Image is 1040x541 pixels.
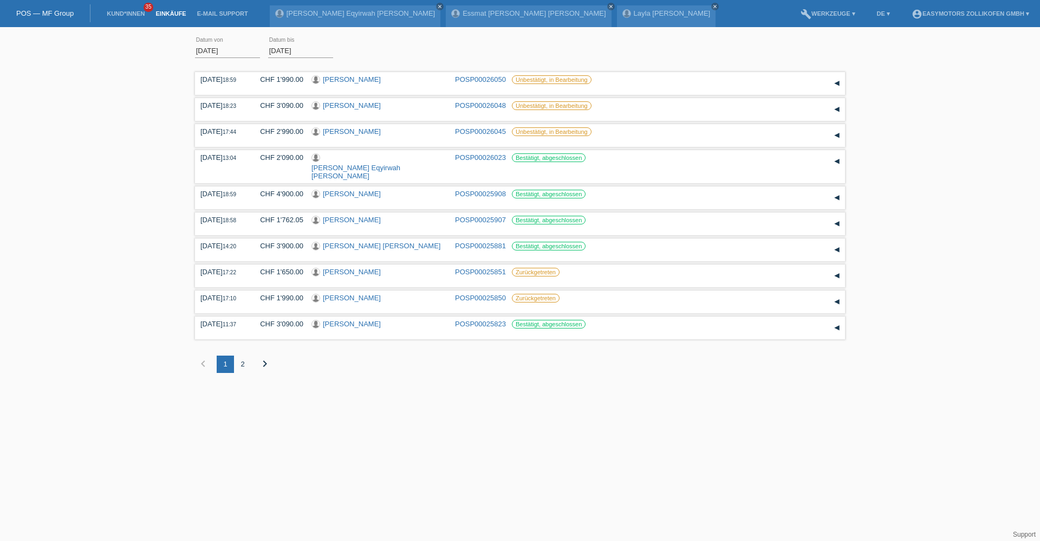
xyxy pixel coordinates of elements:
div: CHF 1'990.00 [252,75,303,83]
a: POSP00025823 [455,320,506,328]
div: auf-/zuklappen [829,242,845,258]
div: auf-/zuklappen [829,127,845,144]
span: 35 [144,3,153,12]
i: close [608,4,614,9]
div: [DATE] [200,216,244,224]
a: buildWerkzeuge ▾ [795,10,861,17]
a: [PERSON_NAME] [PERSON_NAME] [323,242,440,250]
i: close [712,4,718,9]
div: CHF 4'900.00 [252,190,303,198]
label: Bestätigt, abgeschlossen [512,242,586,250]
a: Support [1013,531,1036,538]
label: Bestätigt, abgeschlossen [512,153,586,162]
a: [PERSON_NAME] [323,320,381,328]
i: close [437,4,443,9]
div: auf-/zuklappen [829,268,845,284]
a: Einkäufe [150,10,191,17]
div: 2 [234,356,251,373]
a: [PERSON_NAME] [323,216,381,224]
div: CHF 1'990.00 [252,294,303,302]
a: close [607,3,615,10]
a: account_circleEasymotors Zollikofen GmbH ▾ [906,10,1035,17]
label: Bestätigt, abgeschlossen [512,190,586,198]
div: CHF 3'090.00 [252,101,303,110]
div: auf-/zuklappen [829,101,845,118]
label: Bestätigt, abgeschlossen [512,320,586,329]
a: POSP00025907 [455,216,506,224]
span: 14:20 [223,243,236,249]
div: [DATE] [200,242,244,250]
span: 18:59 [223,77,236,83]
span: 17:22 [223,269,236,275]
label: Unbestätigt, in Bearbeitung [512,127,591,136]
div: auf-/zuklappen [829,75,845,92]
a: Kund*innen [101,10,150,17]
a: [PERSON_NAME] [323,190,381,198]
i: account_circle [912,9,922,20]
a: POSP00025908 [455,190,506,198]
a: POS — MF Group [16,9,74,17]
label: Zurückgetreten [512,294,560,302]
div: [DATE] [200,75,244,83]
div: CHF 2'990.00 [252,127,303,136]
span: 13:04 [223,155,236,161]
i: chevron_left [197,357,210,370]
div: [DATE] [200,320,244,328]
a: [PERSON_NAME] Eqyirwah [PERSON_NAME] [311,164,400,180]
a: [PERSON_NAME] [323,127,381,136]
div: [DATE] [200,268,244,276]
a: DE ▾ [872,10,895,17]
div: [DATE] [200,127,244,136]
label: Unbestätigt, in Bearbeitung [512,75,591,84]
div: [DATE] [200,153,244,162]
span: 18:23 [223,103,236,109]
i: build [801,9,811,20]
div: auf-/zuklappen [829,190,845,206]
a: [PERSON_NAME] [323,75,381,83]
label: Bestätigt, abgeschlossen [512,216,586,224]
div: CHF 2'090.00 [252,153,303,162]
span: 18:58 [223,217,236,223]
a: Layla [PERSON_NAME] [634,9,711,17]
div: CHF 1'762.05 [252,216,303,224]
a: close [436,3,444,10]
i: chevron_right [258,357,271,370]
div: CHF 3'900.00 [252,242,303,250]
a: Essmat [PERSON_NAME] [PERSON_NAME] [463,9,606,17]
label: Zurückgetreten [512,268,560,276]
label: Unbestätigt, in Bearbeitung [512,101,591,110]
div: 1 [217,356,234,373]
a: POSP00026050 [455,75,506,83]
a: [PERSON_NAME] [323,101,381,110]
a: POSP00025850 [455,294,506,302]
a: close [711,3,719,10]
a: [PERSON_NAME] Eqyirwah [PERSON_NAME] [287,9,435,17]
div: [DATE] [200,190,244,198]
span: 18:59 [223,191,236,197]
a: [PERSON_NAME] [323,294,381,302]
div: [DATE] [200,294,244,302]
div: [DATE] [200,101,244,110]
a: POSP00025881 [455,242,506,250]
a: POSP00025851 [455,268,506,276]
div: CHF 3'090.00 [252,320,303,328]
div: CHF 1'650.00 [252,268,303,276]
div: auf-/zuklappen [829,153,845,170]
a: POSP00026023 [455,153,506,162]
a: POSP00026045 [455,127,506,136]
span: 17:44 [223,129,236,135]
div: auf-/zuklappen [829,216,845,232]
span: 17:10 [223,295,236,301]
a: E-Mail Support [192,10,253,17]
div: auf-/zuklappen [829,320,845,336]
span: 11:37 [223,321,236,327]
div: auf-/zuklappen [829,294,845,310]
a: [PERSON_NAME] [323,268,381,276]
a: POSP00026048 [455,101,506,110]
